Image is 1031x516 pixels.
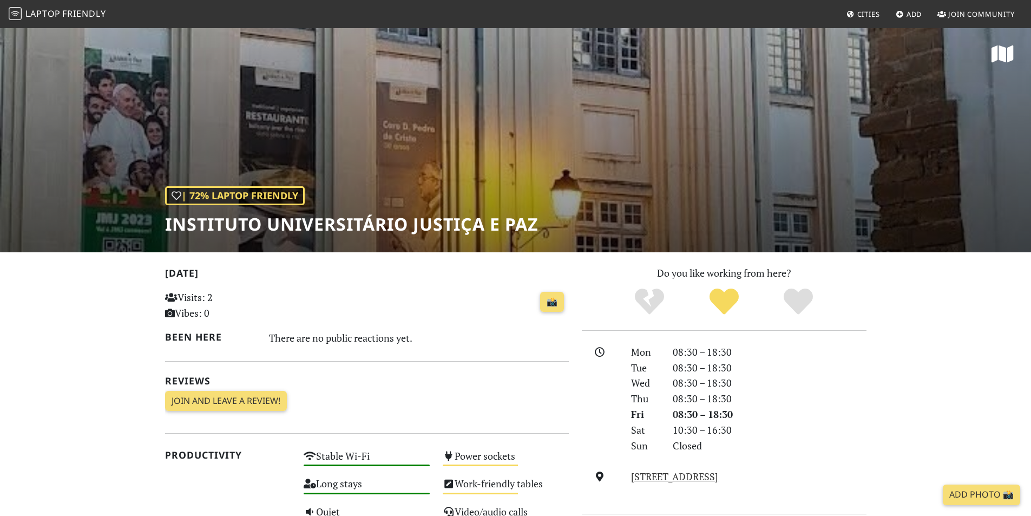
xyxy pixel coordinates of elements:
[842,4,884,24] a: Cities
[62,8,106,19] span: Friendly
[631,470,718,483] a: [STREET_ADDRESS]
[9,7,22,20] img: LaptopFriendly
[943,485,1020,505] a: Add Photo 📸
[625,360,666,376] div: Tue
[857,9,880,19] span: Cities
[891,4,927,24] a: Add
[25,8,61,19] span: Laptop
[907,9,922,19] span: Add
[165,449,291,461] h2: Productivity
[666,422,873,438] div: 10:30 – 16:30
[625,422,666,438] div: Sat
[666,375,873,391] div: 08:30 – 18:30
[761,287,836,317] div: Definitely!
[582,265,866,281] p: Do you like working from here?
[165,375,569,387] h2: Reviews
[436,447,575,475] div: Power sockets
[666,438,873,454] div: Closed
[297,447,436,475] div: Stable Wi-Fi
[666,391,873,407] div: 08:30 – 18:30
[666,407,873,422] div: 08:30 – 18:30
[436,475,575,502] div: Work-friendly tables
[165,186,305,205] div: | 72% Laptop Friendly
[297,475,436,502] div: Long stays
[948,9,1015,19] span: Join Community
[933,4,1019,24] a: Join Community
[269,329,569,347] div: There are no public reactions yet.
[625,438,666,454] div: Sun
[540,292,564,312] a: 📸
[612,287,687,317] div: No
[165,214,539,234] h1: Instituto Universitário Justiça e Paz
[666,344,873,360] div: 08:30 – 18:30
[625,375,666,391] div: Wed
[165,391,287,412] a: Join and leave a review!
[625,344,666,360] div: Mon
[165,331,257,343] h2: Been here
[9,5,106,24] a: LaptopFriendly LaptopFriendly
[165,290,291,321] p: Visits: 2 Vibes: 0
[666,360,873,376] div: 08:30 – 18:30
[687,287,761,317] div: Yes
[165,267,569,283] h2: [DATE]
[625,391,666,407] div: Thu
[625,407,666,422] div: Fri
